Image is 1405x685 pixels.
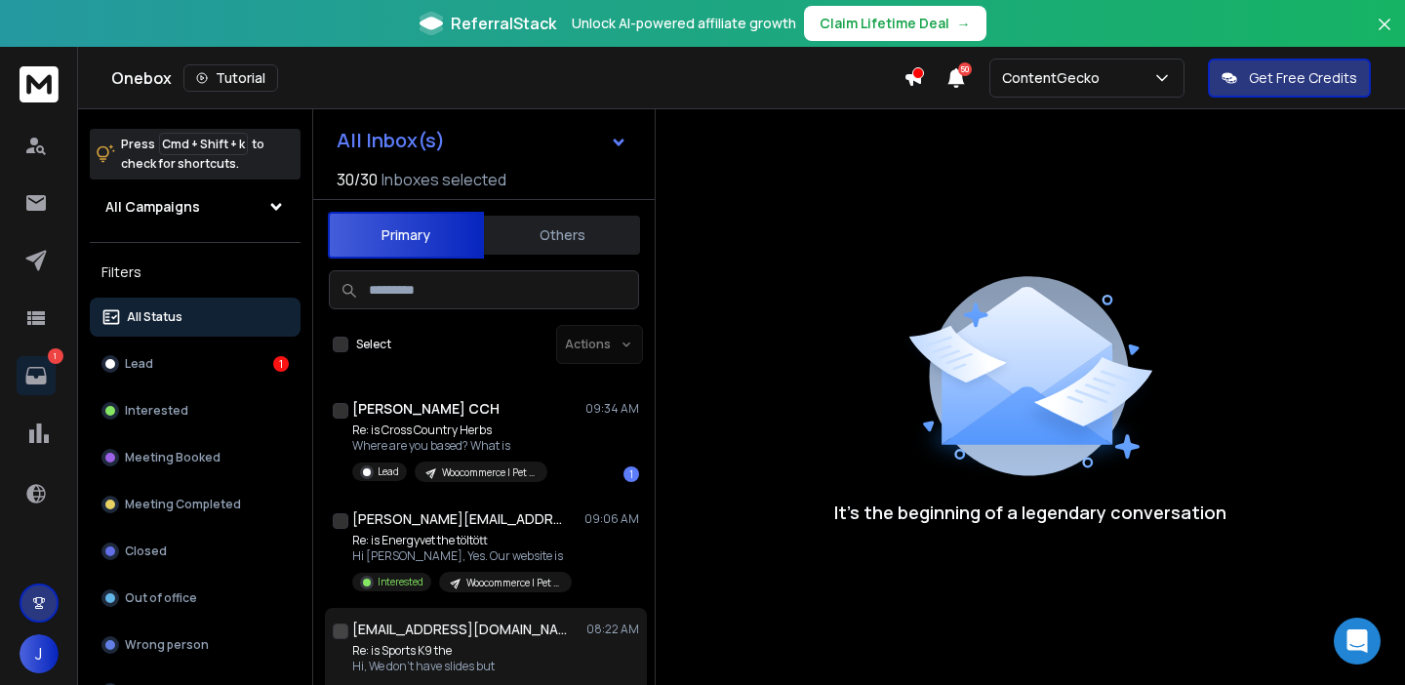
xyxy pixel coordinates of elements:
[125,450,221,465] p: Meeting Booked
[111,64,903,92] div: Onebox
[159,133,248,155] span: Cmd + Shift + k
[484,214,640,257] button: Others
[381,168,506,191] h3: Inboxes selected
[352,643,572,659] p: Re: is Sports K9 the
[105,197,200,217] h1: All Campaigns
[804,6,986,41] button: Claim Lifetime Deal→
[328,212,484,259] button: Primary
[586,622,639,637] p: 08:22 AM
[957,14,971,33] span: →
[20,634,59,673] button: J
[125,637,209,653] p: Wrong person
[90,438,301,477] button: Meeting Booked
[273,356,289,372] div: 1
[352,533,572,548] p: Re: is Energyvet the töltött
[125,356,153,372] p: Lead
[352,509,567,529] h1: [PERSON_NAME][EMAIL_ADDRESS][DOMAIN_NAME]
[356,337,391,352] label: Select
[48,348,63,364] p: 1
[90,259,301,286] h3: Filters
[17,356,56,395] a: 1
[442,465,536,480] p: Woocommerce | Pet Food & Supplies | [GEOGRAPHIC_DATA] | Eerik's unhinged, shorter | [DATE]
[321,121,643,160] button: All Inbox(s)
[337,168,378,191] span: 30 / 30
[378,575,423,589] p: Interested
[90,485,301,524] button: Meeting Completed
[585,401,639,417] p: 09:34 AM
[90,187,301,226] button: All Campaigns
[451,12,556,35] span: ReferralStack
[90,391,301,430] button: Interested
[121,135,264,174] p: Press to check for shortcuts.
[183,64,278,92] button: Tutorial
[352,548,572,564] p: Hi [PERSON_NAME], Yes. Our website is
[90,579,301,618] button: Out of office
[90,625,301,665] button: Wrong person
[1249,68,1357,88] p: Get Free Credits
[623,466,639,482] div: 1
[127,309,182,325] p: All Status
[352,438,547,454] p: Where are you based? What is
[378,464,399,479] p: Lead
[125,403,188,419] p: Interested
[125,590,197,606] p: Out of office
[572,14,796,33] p: Unlock AI-powered affiliate growth
[1334,618,1381,665] div: Open Intercom Messenger
[90,298,301,337] button: All Status
[1208,59,1371,98] button: Get Free Credits
[1372,12,1397,59] button: Close banner
[90,532,301,571] button: Closed
[466,576,560,590] p: Woocommerce | Pet Food & Supplies | [GEOGRAPHIC_DATA] | [PERSON_NAME]'s unhinged, Erki v2 | [DATE]
[584,511,639,527] p: 09:06 AM
[352,399,500,419] h1: [PERSON_NAME] CCH
[125,497,241,512] p: Meeting Completed
[352,659,572,674] p: Hi, We don't have slides but
[337,131,445,150] h1: All Inbox(s)
[352,620,567,639] h1: [EMAIL_ADDRESS][DOMAIN_NAME]
[1002,68,1107,88] p: ContentGecko
[834,499,1226,526] p: It’s the beginning of a legendary conversation
[90,344,301,383] button: Lead1
[958,62,972,76] span: 50
[125,544,167,559] p: Closed
[352,423,547,438] p: Re: is Cross Country Herbs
